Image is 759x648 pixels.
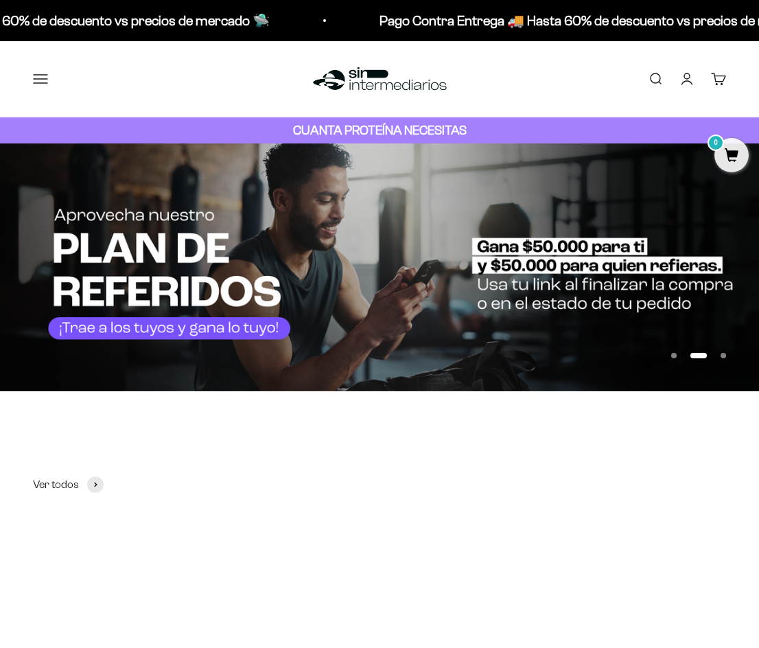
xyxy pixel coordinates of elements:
[33,476,79,494] span: Ver todos
[714,149,749,164] a: 0
[708,135,724,151] mark: 0
[33,476,104,494] a: Ver todos
[293,123,467,137] strong: CUANTA PROTEÍNA NECESITAS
